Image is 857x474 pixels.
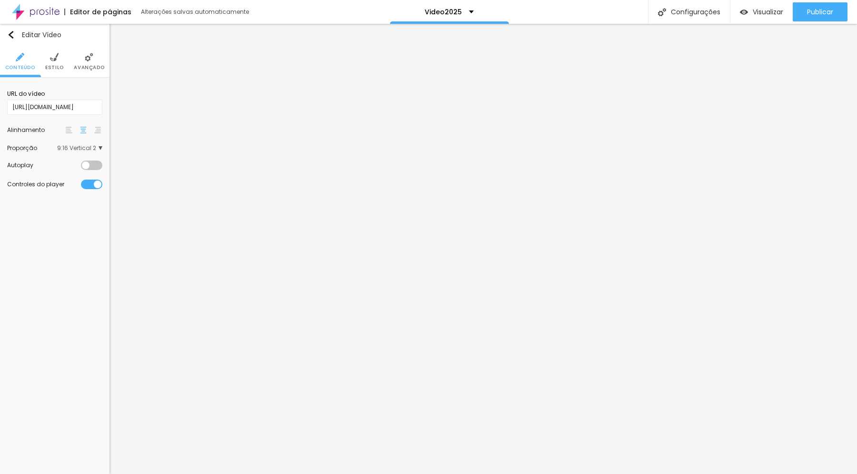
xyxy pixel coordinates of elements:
[85,53,93,61] img: Icone
[807,8,833,16] span: Publicar
[141,9,250,15] div: Alterações salvas automaticamente
[7,145,57,151] div: Proporção
[753,8,783,16] span: Visualizar
[80,127,87,133] img: paragraph-center-align.svg
[57,145,102,151] span: 9:16 Vertical 2
[7,31,61,39] div: Editar Vídeo
[7,182,81,187] div: Controles do player
[5,65,35,70] span: Conteúdo
[45,65,64,70] span: Estilo
[64,9,131,15] div: Editor de páginas
[425,9,462,15] p: Video2025
[16,53,24,61] img: Icone
[730,2,793,21] button: Visualizar
[740,8,748,16] img: view-1.svg
[7,31,15,39] img: Icone
[7,127,64,133] div: Alinhamento
[50,53,59,61] img: Icone
[74,65,104,70] span: Avançado
[658,8,666,16] img: Icone
[7,90,102,98] div: URL do vídeo
[793,2,847,21] button: Publicar
[110,24,857,474] iframe: Editor
[7,100,102,115] input: Youtube, Vimeo ou Dailymotion
[66,127,72,133] img: paragraph-left-align.svg
[7,162,81,168] div: Autoplay
[94,127,101,133] img: paragraph-right-align.svg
